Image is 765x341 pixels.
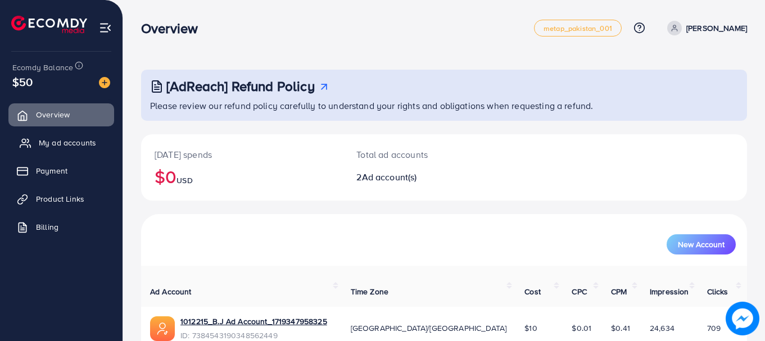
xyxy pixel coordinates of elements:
[176,175,192,186] span: USD
[36,193,84,204] span: Product Links
[707,286,728,297] span: Clicks
[8,216,114,238] a: Billing
[155,148,329,161] p: [DATE] spends
[155,166,329,187] h2: $0
[36,221,58,233] span: Billing
[663,21,747,35] a: [PERSON_NAME]
[686,21,747,35] p: [PERSON_NAME]
[99,77,110,88] img: image
[12,62,73,73] span: Ecomdy Balance
[99,21,112,34] img: menu
[534,20,622,37] a: metap_pakistan_001
[180,316,327,327] a: 1012215_B.J Ad Account_1719347958325
[524,286,541,297] span: Cost
[650,286,689,297] span: Impression
[150,99,740,112] p: Please review our refund policy carefully to understand your rights and obligations when requesti...
[39,137,96,148] span: My ad accounts
[362,171,417,183] span: Ad account(s)
[8,188,114,210] a: Product Links
[678,240,725,248] span: New Account
[524,322,537,334] span: $10
[12,74,33,90] span: $50
[572,322,591,334] span: $0.01
[36,165,67,176] span: Payment
[544,25,612,32] span: metap_pakistan_001
[611,322,630,334] span: $0.41
[356,172,481,183] h2: 2
[141,20,207,37] h3: Overview
[8,103,114,126] a: Overview
[707,322,721,334] span: 709
[572,286,586,297] span: CPC
[180,330,327,341] span: ID: 7384543190348562449
[667,234,736,254] button: New Account
[166,78,315,94] h3: [AdReach] Refund Policy
[351,286,388,297] span: Time Zone
[8,160,114,182] a: Payment
[611,286,627,297] span: CPM
[351,322,507,334] span: [GEOGRAPHIC_DATA]/[GEOGRAPHIC_DATA]
[650,322,675,334] span: 24,634
[11,16,87,33] img: logo
[36,109,70,120] span: Overview
[726,302,759,335] img: image
[356,148,481,161] p: Total ad accounts
[150,316,175,341] img: ic-ads-acc.e4c84228.svg
[8,131,114,154] a: My ad accounts
[150,286,192,297] span: Ad Account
